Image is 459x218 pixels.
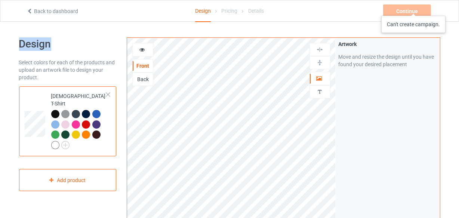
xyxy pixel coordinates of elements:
div: [DEMOGRAPHIC_DATA] T-Shirt [19,86,117,156]
img: svg%3E%0A [316,59,323,66]
div: Add product [19,169,117,191]
div: [DEMOGRAPHIC_DATA] T-Shirt [51,92,107,148]
img: svg%3E%0A [316,88,323,95]
div: Back [133,76,153,83]
div: Pricing [221,0,237,21]
img: svg+xml;base64,PD94bWwgdmVyc2lvbj0iMS4wIiBlbmNvZGluZz0iVVRGLTgiPz4KPHN2ZyB3aWR0aD0iMjJweCIgaGVpZ2... [61,141,70,149]
div: Artwork [338,40,437,48]
h1: Design [19,37,117,51]
div: Design [195,0,211,22]
div: Move and resize the design until you have found your desired placement [338,53,437,68]
img: svg%3E%0A [316,46,323,53]
div: Can't create campaign. [387,21,440,27]
div: Details [248,0,264,21]
a: Back to dashboard [27,8,78,14]
div: Select colors for each of the products and upload an artwork file to design your product. [19,59,117,81]
div: Front [133,62,153,70]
